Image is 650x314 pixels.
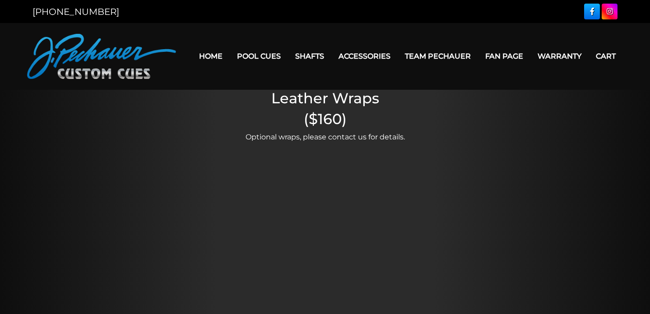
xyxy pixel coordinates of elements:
img: Pechauer Custom Cues [27,34,176,79]
a: Shafts [288,45,331,68]
a: Fan Page [478,45,530,68]
a: Home [192,45,230,68]
a: Cart [589,45,623,68]
a: Team Pechauer [398,45,478,68]
a: Accessories [331,45,398,68]
a: Warranty [530,45,589,68]
a: [PHONE_NUMBER] [32,6,119,17]
a: Pool Cues [230,45,288,68]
